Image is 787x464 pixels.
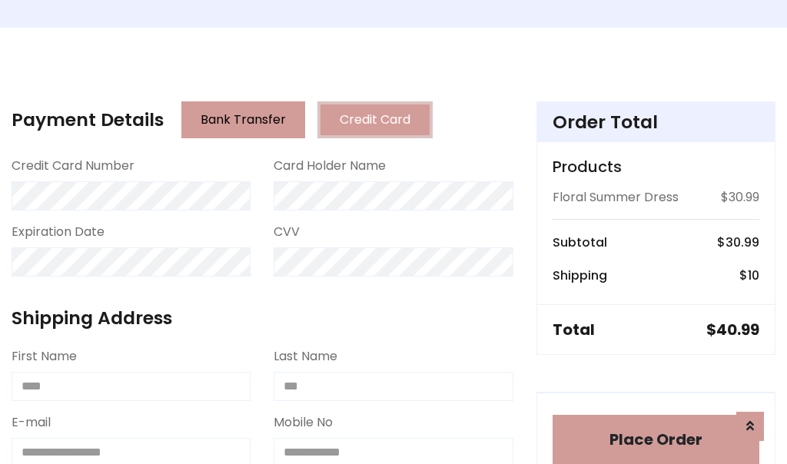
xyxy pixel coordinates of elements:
span: 40.99 [716,319,759,340]
label: First Name [12,347,77,366]
p: $30.99 [721,188,759,207]
h4: Order Total [553,111,759,133]
label: E-mail [12,413,51,432]
span: 30.99 [726,234,759,251]
button: Credit Card [317,101,433,138]
p: Floral Summer Dress [553,188,679,207]
label: CVV [274,223,300,241]
button: Bank Transfer [181,101,305,138]
h5: Products [553,157,759,176]
h6: $ [739,268,759,283]
h4: Shipping Address [12,307,513,329]
label: Credit Card Number [12,157,134,175]
h6: Shipping [553,268,607,283]
h6: Subtotal [553,235,607,250]
label: Expiration Date [12,223,105,241]
button: Place Order [553,415,759,464]
label: Last Name [274,347,337,366]
label: Card Holder Name [274,157,386,175]
label: Mobile No [274,413,333,432]
h5: Total [553,320,595,339]
span: 10 [748,267,759,284]
h6: $ [717,235,759,250]
h5: $ [706,320,759,339]
h4: Payment Details [12,109,164,131]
